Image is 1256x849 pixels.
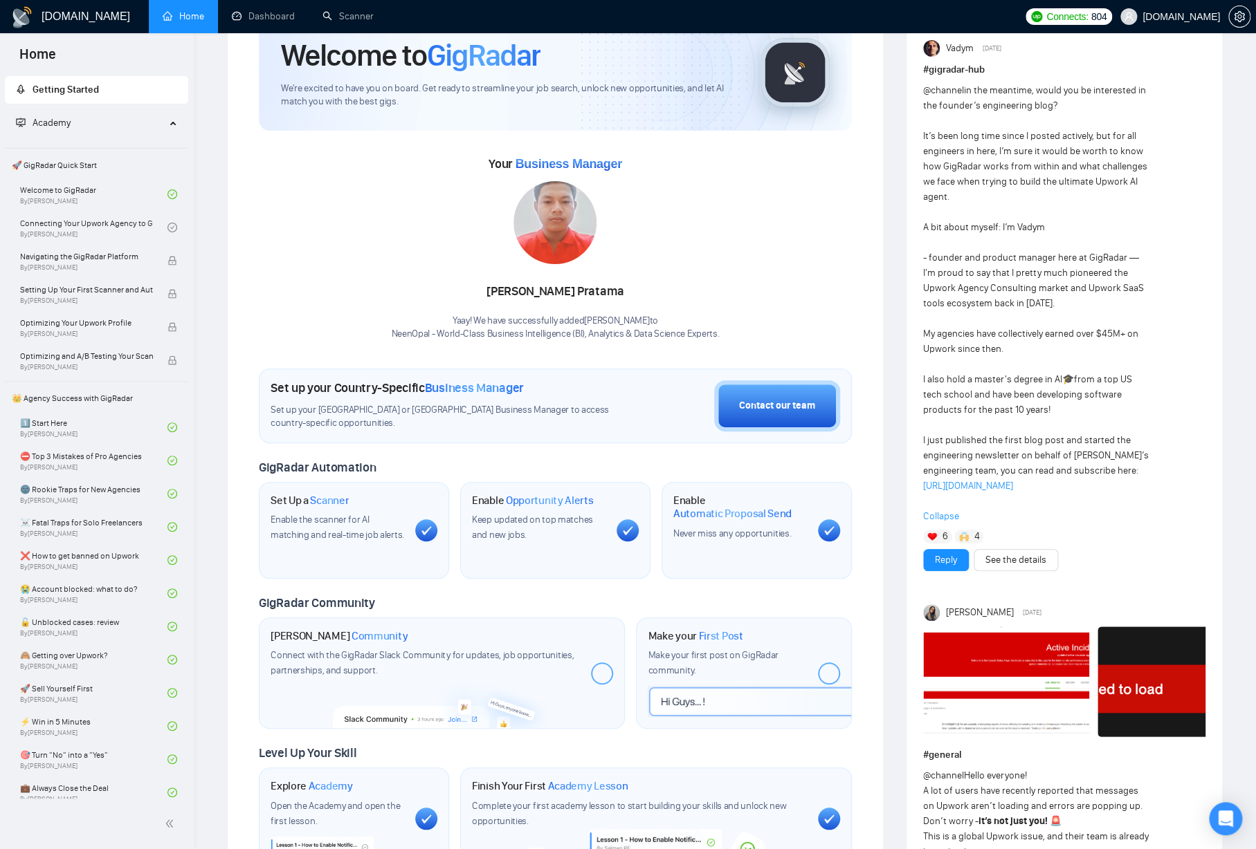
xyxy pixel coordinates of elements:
[923,83,1149,494] div: in the meantime, would you be interested in the founder’s engineering blog? It’s been long time s...
[489,156,622,171] span: Your
[322,10,374,22] a: searchScanner
[271,649,574,676] span: Connect with the GigRadar Slack Community for updates, job opportunities, partnerships, and support.
[935,552,957,568] a: Reply
[20,744,167,774] a: 🎯 Turn “No” into a “Yes”By[PERSON_NAME]
[927,532,937,541] img: ❤️
[1228,11,1250,22] a: setting
[1091,9,1107,24] span: 804
[281,82,738,109] span: We're excited to have you on board. Get ready to streamline your job search, unlock new opportuni...
[20,478,167,509] a: 🌚 Rookie Traps for New AgenciesBy[PERSON_NAME]
[20,711,167,741] a: ⚡ Win in 5 MinutesBy[PERSON_NAME]
[167,622,177,631] span: check-circle
[20,578,167,608] a: 😭 Account blocked: what to do?By[PERSON_NAME]
[1031,11,1042,22] img: upwork-logo.png
[33,117,71,129] span: Academy
[11,6,33,28] img: logo
[391,328,719,341] p: NeenOpal - World-Class Business Intelligence (BI), Analytics & Data Science Experts .
[945,605,1013,620] span: [PERSON_NAME]
[20,363,153,371] span: By [PERSON_NAME]
[20,283,153,297] span: Setting Up Your First Scanner and Auto-Bidder
[982,42,1001,55] span: [DATE]
[425,380,524,395] span: Business Manager
[20,263,153,272] span: By [PERSON_NAME]
[167,555,177,565] span: check-circle
[648,649,778,676] span: Make your first post on GigRadar community.
[923,549,969,571] button: Reply
[167,355,177,365] span: lock
[923,480,1013,492] a: [URL][DOMAIN_NAME]
[259,460,376,475] span: GigRadar Automation
[232,10,295,22] a: dashboardDashboard
[1229,11,1250,22] span: setting
[5,76,188,104] li: Getting Started
[20,212,167,243] a: Connecting Your Upwork Agency to GigRadarBy[PERSON_NAME]
[923,626,1089,737] img: F09HL8K86MB-image%20(1).png
[20,330,153,338] span: By [PERSON_NAME]
[673,494,807,521] h1: Enable
[923,40,940,57] img: Vadym
[271,494,349,507] h1: Set Up a
[271,800,400,827] span: Open the Academy and open the first lesson.
[472,494,594,507] h1: Enable
[20,644,167,675] a: 🙈 Getting over Upwork?By[PERSON_NAME]
[16,117,71,129] span: Academy
[6,151,187,179] span: 🚀 GigRadar Quick Start
[309,779,353,793] span: Academy
[20,777,167,808] a: 💼 Always Close the DealBy[PERSON_NAME]
[513,181,597,264] img: 1709025729189-WhatsApp%20Image%202024-02-27%20at%2009.26.12-2.jpeg
[1062,373,1074,385] span: 🎓
[167,189,177,199] span: check-circle
[281,37,540,74] h1: Welcome to
[547,779,628,793] span: Academy Lesson
[923,84,964,96] span: @channel
[259,745,356,761] span: Level Up Your Skill
[20,545,167,575] a: ❌ How to get banned on UpworkBy[PERSON_NAME]
[163,10,204,22] a: homeHome
[20,179,167,209] a: Welcome to GigRadarBy[PERSON_NAME]
[1050,815,1062,827] span: 🚨
[20,412,167,442] a: 1️⃣ Start HereBy[PERSON_NAME]
[167,256,177,265] span: lock
[20,611,167,642] a: 🔓 Unblocked cases: reviewBy[PERSON_NAME]
[391,280,719,304] div: [PERSON_NAME] Pratama
[16,118,26,127] span: fund-projection-screen
[20,250,153,263] span: Navigating the GigRadar Platform
[923,604,940,621] img: Mariia Heshka
[923,62,1205,77] h1: # gigradar-hub
[923,769,964,781] span: @channel
[1022,606,1041,619] span: [DATE]
[923,747,1205,763] h1: # general
[515,157,621,171] span: Business Manager
[167,721,177,731] span: check-circle
[391,315,719,341] div: Yaay! We have successfully added [PERSON_NAME] to
[167,655,177,664] span: check-circle
[1228,6,1250,28] button: setting
[271,404,612,430] span: Set up your [GEOGRAPHIC_DATA] or [GEOGRAPHIC_DATA] Business Manager to access country-specific op...
[6,384,187,412] span: 👑 Agency Success with GigRadar
[1046,9,1088,24] span: Connects:
[945,41,973,56] span: Vadym
[472,800,786,827] span: Complete your first academy lesson to start building your skills and unlock new opportunities.
[332,676,551,729] img: slackcommunity-bg.png
[167,588,177,598] span: check-circle
[167,688,177,698] span: check-circle
[673,528,791,539] span: Never miss any opportunities.
[16,84,26,94] span: rocket
[714,380,840,431] button: Contact our team
[167,289,177,299] span: lock
[1124,12,1134,21] span: user
[20,316,153,330] span: Optimizing Your Upwork Profile
[648,629,743,643] h1: Make your
[20,349,153,363] span: Optimizing and A/B Testing Your Scanner for Better Results
[167,489,177,498] span: check-circle
[352,629,408,643] span: Community
[761,38,830,107] img: gigradar-logo.png
[271,629,408,643] h1: [PERSON_NAME]
[506,494,594,507] span: Opportunity Alerts
[923,509,1205,524] span: Collapse
[167,422,177,432] span: check-circle
[943,530,948,543] span: 6
[271,779,353,793] h1: Explore
[33,84,99,95] span: Getting Started
[167,754,177,764] span: check-circle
